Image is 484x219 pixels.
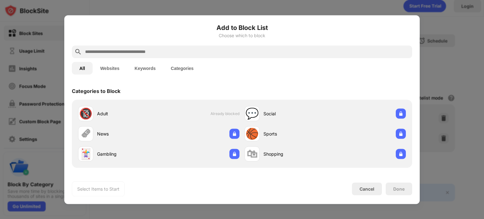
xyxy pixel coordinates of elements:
[263,130,325,137] div: Sports
[72,23,412,32] h6: Add to Block List
[393,186,405,191] div: Done
[72,88,120,94] div: Categories to Block
[93,62,127,74] button: Websites
[79,107,92,120] div: 🔞
[97,110,159,117] div: Adult
[360,186,374,192] div: Cancel
[247,147,257,160] div: 🛍
[97,151,159,157] div: Gambling
[127,62,163,74] button: Keywords
[74,48,82,55] img: search.svg
[80,127,91,140] div: 🗞
[97,130,159,137] div: News
[245,107,259,120] div: 💬
[72,62,93,74] button: All
[79,147,92,160] div: 🃏
[245,127,259,140] div: 🏀
[263,110,325,117] div: Social
[77,186,119,192] div: Select Items to Start
[72,33,412,38] div: Choose which to block
[263,151,325,157] div: Shopping
[163,62,201,74] button: Categories
[210,111,239,116] span: Already blocked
